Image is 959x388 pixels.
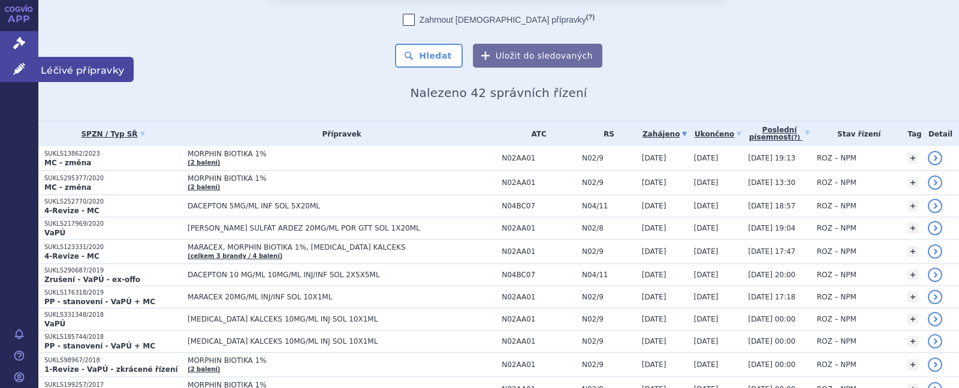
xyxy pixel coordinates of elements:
span: N02/9 [582,360,636,369]
th: ATC [496,122,576,146]
span: [DATE] [694,315,719,323]
span: [DATE] [642,202,667,210]
th: Přípravek [182,122,496,146]
abbr: (?) [791,134,800,141]
a: Poslednípísemnost(?) [748,122,810,146]
span: ROZ – NPM [817,178,857,187]
span: N02/9 [582,293,636,301]
a: + [907,177,918,188]
span: [MEDICAL_DATA] KALCEKS 10MG/ML INJ SOL 10X1ML [188,337,487,345]
a: detail [928,312,942,326]
span: N02AA01 [502,154,576,162]
span: Nalezeno 42 správních řízení [410,86,587,100]
span: [DATE] [642,315,667,323]
a: SPZN / Typ SŘ [44,126,182,143]
a: + [907,269,918,280]
span: N02/9 [582,337,636,345]
span: MORPHIN BIOTIKA 1% [188,150,487,158]
p: SUKLS295377/2020 [44,174,182,183]
span: [DATE] 13:30 [748,178,795,187]
a: + [907,314,918,325]
th: Stav řízení [811,122,901,146]
button: Hledat [395,44,463,68]
th: Tag [901,122,922,146]
span: N04/11 [582,202,636,210]
a: detail [928,199,942,213]
a: detail [928,244,942,259]
span: N02AA01 [502,293,576,301]
a: + [907,292,918,302]
span: DACEPTON 5MG/ML INF SOL 5X20ML [188,202,487,210]
span: [DATE] [642,224,667,232]
span: N04/11 [582,271,636,279]
span: DACEPTON 10 MG/ML 10MG/ML INJ/INF SOL 2X5X5ML [188,271,487,279]
p: SUKLS98967/2018 [44,356,182,365]
a: detail [928,221,942,235]
span: N02/9 [582,315,636,323]
span: ROZ – NPM [817,202,857,210]
span: [DATE] [642,271,667,279]
a: + [907,201,918,211]
span: [MEDICAL_DATA] KALCEKS 10MG/ML INJ SOL 10X1ML [188,315,487,323]
a: + [907,153,918,163]
th: RS [576,122,636,146]
span: [DATE] 00:00 [748,337,795,345]
span: [DATE] [642,178,667,187]
label: Zahrnout [DEMOGRAPHIC_DATA] přípravky [403,14,595,26]
p: SUKLS123331/2020 [44,243,182,251]
strong: MC - změna [44,159,91,167]
span: [DATE] [694,293,719,301]
span: ROZ – NPM [817,315,857,323]
span: N02AA01 [502,360,576,369]
span: [PERSON_NAME] SULFÁT ARDEZ 20MG/ML POR GTT SOL 1X20ML [188,224,487,232]
span: [DATE] [642,360,667,369]
span: [DATE] 18:57 [748,202,795,210]
p: SUKLS290687/2019 [44,266,182,275]
a: detail [928,357,942,372]
a: detail [928,151,942,165]
span: [DATE] [642,247,667,256]
strong: 1-Revize - VaPÚ - zkrácené řízení [44,365,178,374]
p: SUKLS176318/2019 [44,289,182,297]
span: [DATE] [694,154,719,162]
span: [DATE] 20:00 [748,271,795,279]
strong: PP - stanovení - VaPÚ + MC [44,298,155,306]
span: N02/9 [582,247,636,256]
a: (celkem 3 brandy / 4 balení) [188,253,282,259]
strong: MC - změna [44,183,91,192]
span: N04BC07 [502,202,576,210]
p: SUKLS13862/2023 [44,150,182,158]
span: N02/9 [582,178,636,187]
a: + [907,223,918,234]
span: [DATE] 19:04 [748,224,795,232]
span: N02AA01 [502,178,576,187]
a: (2 balení) [188,366,220,372]
span: N04BC07 [502,271,576,279]
p: SUKLS252770/2020 [44,198,182,206]
span: N02AA01 [502,224,576,232]
a: Zahájeno [642,126,688,143]
span: [DATE] [694,224,719,232]
strong: 4-Revize - MC [44,207,99,215]
span: [DATE] [642,337,667,345]
button: Uložit do sledovaných [473,44,602,68]
span: Léčivé přípravky [38,57,134,82]
span: ROZ – NPM [817,271,857,279]
span: [DATE] [694,247,719,256]
span: [DATE] [694,271,719,279]
a: Ukončeno [694,126,743,143]
a: (2 balení) [188,159,220,166]
span: [DATE] [694,360,719,369]
span: MARACEX, MORPHIN BIOTIKA 1%, [MEDICAL_DATA] KALCEKS [188,243,487,251]
p: SUKLS217969/2020 [44,220,182,228]
strong: 4-Revize - MC [44,252,99,260]
span: [DATE] [642,293,667,301]
th: Detail [922,122,959,146]
a: detail [928,334,942,348]
a: detail [928,268,942,282]
p: SUKLS331348/2018 [44,311,182,319]
span: [DATE] 00:00 [748,315,795,323]
span: N02AA01 [502,315,576,323]
strong: VaPÚ [44,320,65,328]
abbr: (?) [586,13,595,21]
